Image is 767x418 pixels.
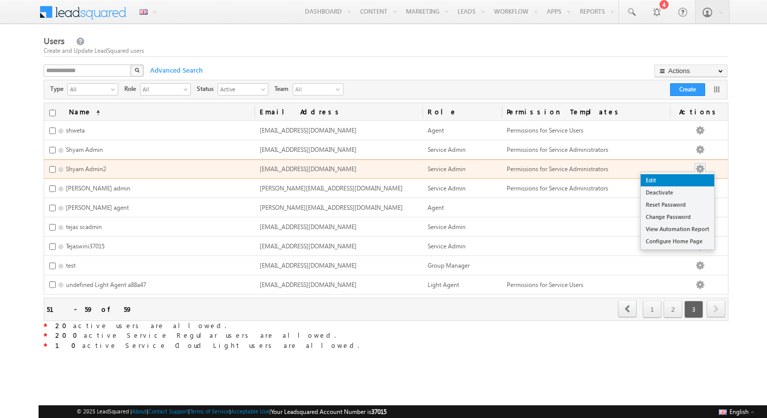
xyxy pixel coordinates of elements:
a: Email Address [255,103,423,120]
a: Role [423,103,502,120]
a: Reset Password [641,199,714,211]
a: Change Password [641,211,714,223]
span: Service Admin [428,146,466,153]
span: All [68,84,110,94]
span: select [184,86,192,92]
div: Create and Update LeadSquared users [44,46,729,55]
span: Team [274,84,293,93]
span: Status [197,84,218,93]
a: 2 [664,301,682,318]
span: Active [218,84,260,94]
span: Group Manager [428,262,470,269]
span: English [729,408,749,415]
a: next [707,301,725,317]
span: next [707,300,725,317]
div: 51 - 59 of 59 [47,303,132,315]
span: [EMAIL_ADDRESS][DOMAIN_NAME] [260,165,357,173]
span: Advanced Search [145,66,206,75]
span: undefined Light Agent a88a47 [66,281,146,288]
span: Users [44,35,64,47]
span: Service Admin [428,184,466,192]
span: Agent [428,126,444,134]
a: Edit [641,174,714,186]
span: [EMAIL_ADDRESS][DOMAIN_NAME] [260,223,357,231]
span: 3 [684,301,703,318]
span: Tejaswini37015 [66,242,104,250]
strong: 10 [55,341,82,349]
a: Configure Home Page [641,235,714,247]
span: All [293,84,334,95]
a: Name [64,103,105,120]
span: [EMAIL_ADDRESS][DOMAIN_NAME] [260,126,357,134]
span: Actions [670,103,728,120]
img: Search [134,68,140,73]
span: active users are allowed. [47,321,226,330]
span: Permissions for Service Administrators [507,184,608,192]
a: prev [618,301,637,317]
a: Terms of Service [190,408,229,414]
span: (sorted ascending) [92,109,100,117]
span: Permissions for Service Administrators [507,146,608,153]
span: Agent [428,204,444,211]
span: prev [618,300,637,317]
span: [EMAIL_ADDRESS][DOMAIN_NAME] [260,281,357,288]
span: tejas scadmin [66,223,102,231]
span: Permissions for Service Users [507,126,583,134]
span: [PERSON_NAME][EMAIL_ADDRESS][DOMAIN_NAME] [260,204,403,211]
span: © 2025 LeadSquared | | | | | [77,407,387,416]
strong: 200 [55,331,84,339]
span: All [141,84,182,94]
span: Shyam Admin2 [66,165,106,173]
span: shweta [66,126,85,134]
span: Service Admin [428,165,466,173]
span: select [261,86,269,92]
button: English [716,405,757,417]
a: 1 [643,301,661,318]
span: active Service Cloud Light users are allowed. [47,341,359,349]
span: active Service Regular users are allowed. [47,331,336,339]
span: 37015 [371,408,387,415]
span: Light Agent [428,281,459,288]
a: Deactivate [641,186,714,199]
a: Acceptable Use [231,408,269,414]
span: Permissions for Service Users [507,281,583,288]
span: [EMAIL_ADDRESS][DOMAIN_NAME] [260,262,357,269]
span: [EMAIL_ADDRESS][DOMAIN_NAME] [260,242,357,250]
span: test [66,262,76,269]
span: Permissions for Service Administrators [507,165,608,173]
span: [PERSON_NAME] admin [66,184,130,192]
span: select [111,86,119,92]
strong: 20 [55,321,73,330]
span: [EMAIL_ADDRESS][DOMAIN_NAME] [260,146,357,153]
span: [PERSON_NAME][EMAIL_ADDRESS][DOMAIN_NAME] [260,184,403,192]
span: Type [50,84,67,93]
a: View Automation Report [641,223,714,235]
span: [PERSON_NAME] agent [66,204,129,211]
span: Service Admin [428,223,466,231]
button: Actions [654,65,727,77]
button: Create [670,83,705,96]
span: Role [124,84,140,93]
span: Shyam Admin [66,146,103,153]
a: About [132,408,147,414]
span: Your Leadsquared Account Number is [271,408,387,415]
span: Service Admin [428,242,466,250]
a: Contact Support [148,408,188,414]
span: Permission Templates [502,103,670,120]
